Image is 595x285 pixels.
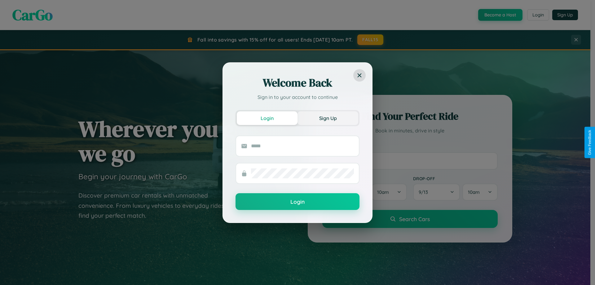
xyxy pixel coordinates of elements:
[236,193,359,210] button: Login
[588,130,592,155] div: Give Feedback
[236,75,359,90] h2: Welcome Back
[237,111,297,125] button: Login
[236,93,359,101] p: Sign in to your account to continue
[297,111,358,125] button: Sign Up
